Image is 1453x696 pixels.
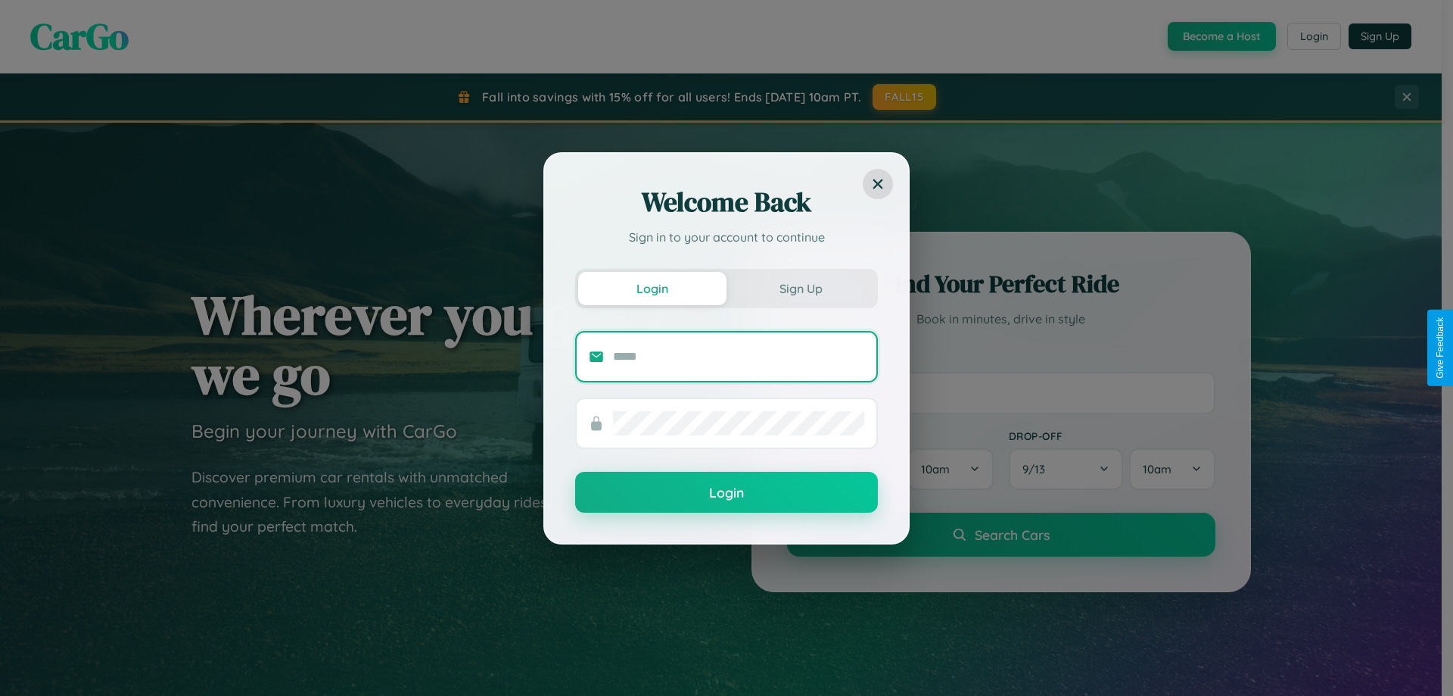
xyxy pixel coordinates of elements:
[726,272,875,305] button: Sign Up
[575,472,878,513] button: Login
[578,272,726,305] button: Login
[1435,317,1445,379] div: Give Feedback
[575,228,878,246] p: Sign in to your account to continue
[575,184,878,220] h2: Welcome Back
